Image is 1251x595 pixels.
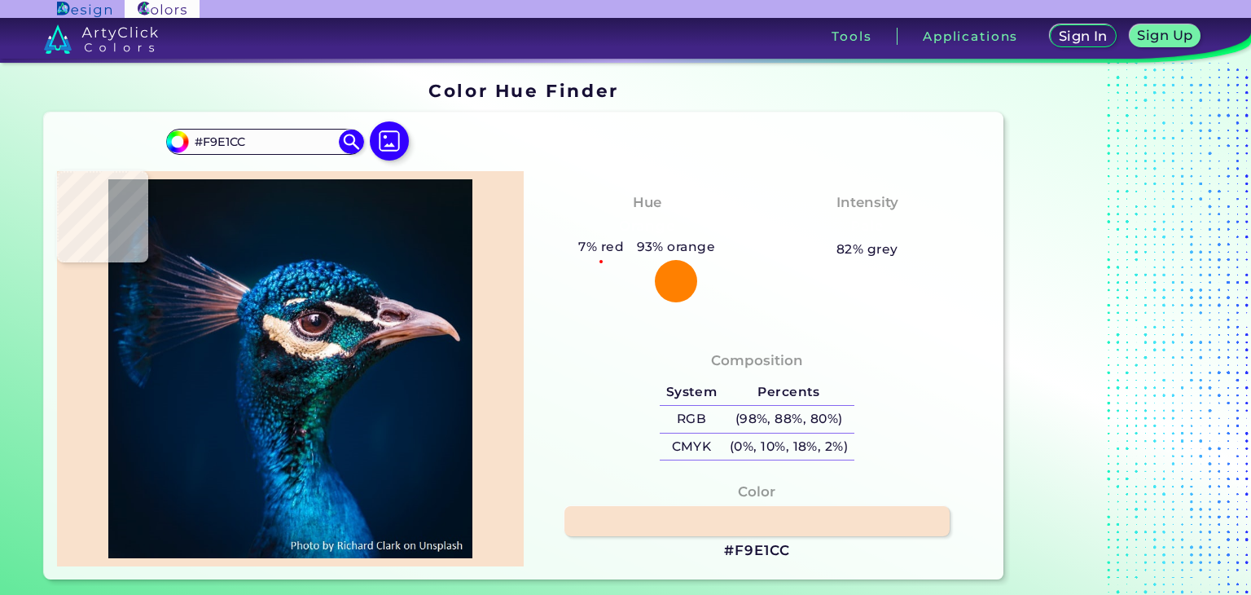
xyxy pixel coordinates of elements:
h3: Orange [612,217,682,236]
h3: Pale [844,217,890,236]
input: type color.. [189,131,340,153]
h4: Intensity [836,191,898,214]
h5: System [660,379,723,406]
h3: Applications [923,30,1018,42]
h5: (0%, 10%, 18%, 2%) [723,434,854,461]
h5: Sign Up [1140,29,1191,42]
a: Sign In [1053,26,1113,46]
img: img_pavlin.jpg [65,179,516,558]
h1: Color Hue Finder [428,78,618,103]
h5: RGB [660,406,723,433]
h4: Color [738,480,775,504]
h5: CMYK [660,434,723,461]
h5: Sign In [1061,30,1105,42]
h5: 82% grey [836,239,898,260]
a: Sign Up [1133,26,1197,46]
h4: Hue [633,191,661,214]
h5: 93% orange [630,236,722,258]
h3: #F9E1CC [724,541,789,561]
h5: Percents [723,379,854,406]
img: logo_artyclick_colors_white.svg [44,24,159,54]
h5: (98%, 88%, 80%) [723,406,854,433]
img: icon search [339,130,363,154]
h3: Tools [832,30,871,42]
h4: Composition [711,349,803,372]
img: icon picture [370,121,409,161]
img: ArtyClick Design logo [57,2,112,17]
h5: 7% red [572,236,630,258]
